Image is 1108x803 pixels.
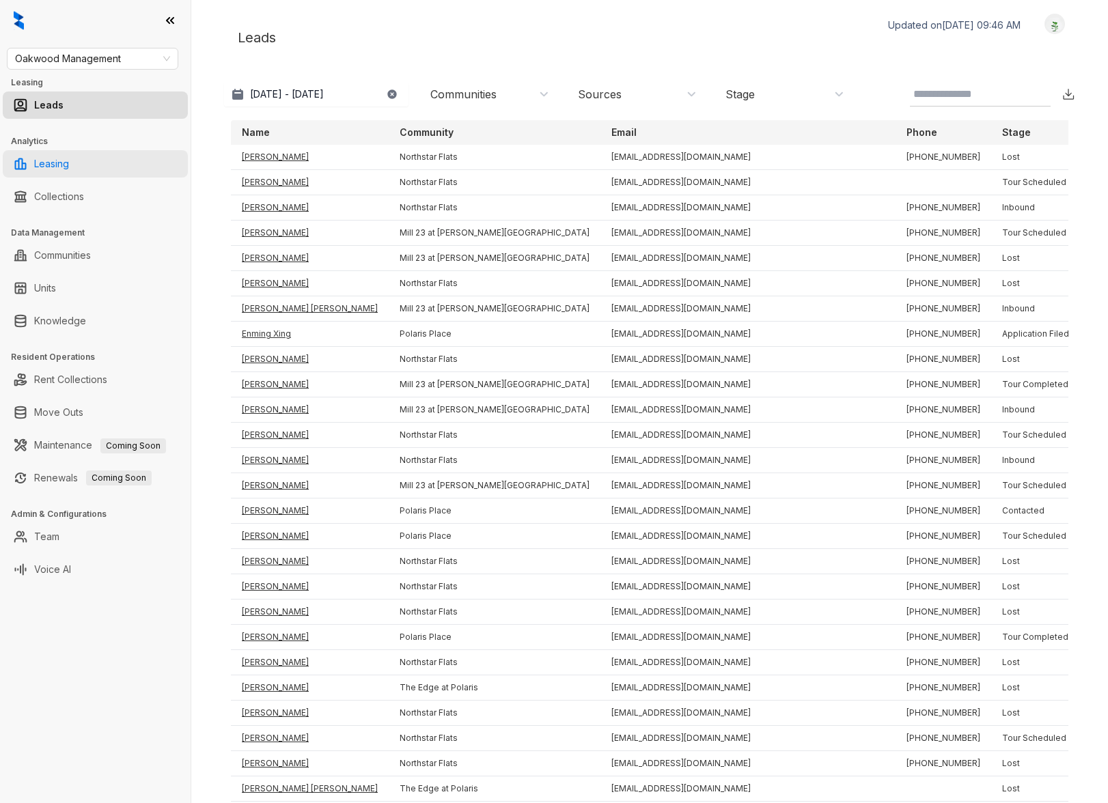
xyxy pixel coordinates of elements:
td: [PERSON_NAME] [231,498,389,524]
td: Polaris Place [389,625,600,650]
td: [PERSON_NAME] [231,701,389,726]
td: Inbound [991,448,1080,473]
td: Lost [991,600,1080,625]
td: [PHONE_NUMBER] [896,473,991,498]
td: [PHONE_NUMBER] [896,574,991,600]
td: Application Filed [991,322,1080,347]
img: SearchIcon [1036,88,1047,100]
a: Team [34,523,59,550]
td: Northstar Flats [389,600,600,625]
img: UserAvatar [1045,17,1064,31]
td: [PERSON_NAME] [231,574,389,600]
td: [PHONE_NUMBER] [896,221,991,246]
h3: Analytics [11,135,191,147]
td: [PERSON_NAME] [PERSON_NAME] [231,776,389,802]
td: Polaris Place [389,524,600,549]
td: Northstar Flats [389,423,600,448]
td: Northstar Flats [389,170,600,195]
p: [DATE] - [DATE] [250,87,324,101]
li: Maintenance [3,432,188,459]
td: [PHONE_NUMBER] [896,701,991,726]
td: Tour Scheduled [991,726,1080,751]
td: Lost [991,549,1080,574]
td: [PHONE_NUMBER] [896,751,991,776]
td: [PERSON_NAME] [231,246,389,271]
td: [EMAIL_ADDRESS][DOMAIN_NAME] [600,322,896,347]
td: Northstar Flats [389,574,600,600]
td: Mill 23 at [PERSON_NAME][GEOGRAPHIC_DATA] [389,372,600,397]
td: [EMAIL_ADDRESS][DOMAIN_NAME] [600,625,896,650]
a: Units [34,274,56,302]
td: [PERSON_NAME] [231,397,389,423]
td: Lost [991,271,1080,296]
a: Rent Collections [34,366,107,393]
h3: Resident Operations [11,351,191,363]
td: Inbound [991,195,1080,221]
td: [PHONE_NUMBER] [896,498,991,524]
div: Sources [578,87,622,102]
li: Move Outs [3,399,188,426]
td: [PHONE_NUMBER] [896,524,991,549]
div: Communities [430,87,497,102]
td: [EMAIL_ADDRESS][DOMAIN_NAME] [600,675,896,701]
a: Communities [34,242,91,269]
span: Coming Soon [86,470,152,485]
td: [PERSON_NAME] [231,170,389,195]
td: Northstar Flats [389,448,600,473]
li: Leads [3,91,188,119]
td: [PHONE_NUMBER] [896,246,991,271]
td: Lost [991,347,1080,372]
td: Lost [991,675,1080,701]
td: [PERSON_NAME] [231,650,389,675]
td: [PERSON_NAME] [231,473,389,498]
li: Voice AI [3,556,188,583]
td: Tour Scheduled [991,221,1080,246]
td: [PERSON_NAME] [231,600,389,625]
td: [EMAIL_ADDRESS][DOMAIN_NAME] [600,271,896,296]
td: [PHONE_NUMBER] [896,397,991,423]
td: [PERSON_NAME] [231,221,389,246]
td: Mill 23 at [PERSON_NAME][GEOGRAPHIC_DATA] [389,473,600,498]
td: Contacted [991,498,1080,524]
td: [PERSON_NAME] [231,347,389,372]
td: [PHONE_NUMBER] [896,600,991,625]
p: Name [242,126,270,139]
div: Stage [725,87,755,102]
td: [PHONE_NUMBER] [896,549,991,574]
td: [PHONE_NUMBER] [896,650,991,675]
td: [EMAIL_ADDRESS][DOMAIN_NAME] [600,650,896,675]
li: Leasing [3,150,188,178]
td: Northstar Flats [389,195,600,221]
p: Updated on [DATE] 09:46 AM [888,18,1021,32]
td: Northstar Flats [389,701,600,726]
p: Community [400,126,454,139]
td: [EMAIL_ADDRESS][DOMAIN_NAME] [600,751,896,776]
td: [PHONE_NUMBER] [896,625,991,650]
li: Units [3,274,188,302]
li: Team [3,523,188,550]
td: [EMAIL_ADDRESS][DOMAIN_NAME] [600,498,896,524]
td: Northstar Flats [389,751,600,776]
li: Renewals [3,464,188,492]
td: Mill 23 at [PERSON_NAME][GEOGRAPHIC_DATA] [389,397,600,423]
img: Download [1062,87,1075,101]
td: [PERSON_NAME] [PERSON_NAME] [231,296,389,322]
td: [EMAIL_ADDRESS][DOMAIN_NAME] [600,145,896,170]
td: [EMAIL_ADDRESS][DOMAIN_NAME] [600,600,896,625]
button: [DATE] - [DATE] [224,82,408,107]
td: [PHONE_NUMBER] [896,271,991,296]
td: [PERSON_NAME] [231,675,389,701]
td: Northstar Flats [389,347,600,372]
td: Northstar Flats [389,549,600,574]
td: [PERSON_NAME] [231,423,389,448]
td: [PHONE_NUMBER] [896,675,991,701]
td: The Edge at Polaris [389,675,600,701]
td: [PERSON_NAME] [231,448,389,473]
td: [PHONE_NUMBER] [896,372,991,397]
td: Tour Scheduled [991,423,1080,448]
span: Oakwood Management [15,48,170,69]
td: [EMAIL_ADDRESS][DOMAIN_NAME] [600,701,896,726]
td: Mill 23 at [PERSON_NAME][GEOGRAPHIC_DATA] [389,246,600,271]
td: [EMAIL_ADDRESS][DOMAIN_NAME] [600,221,896,246]
td: Lost [991,701,1080,726]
